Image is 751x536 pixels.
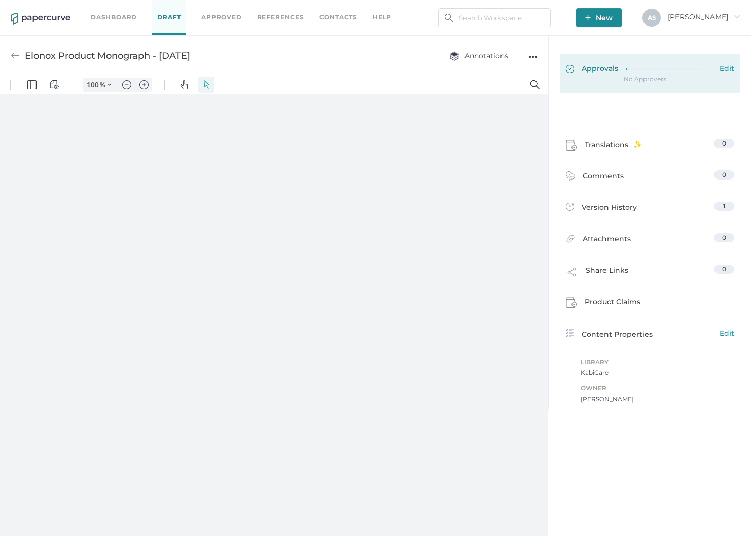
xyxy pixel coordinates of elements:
[566,139,734,154] a: Translations0
[566,328,734,340] a: Content PropertiesEdit
[373,12,391,23] div: help
[528,50,538,64] div: ●●●
[566,296,734,311] a: Product Claims
[566,202,734,216] a: Version History1
[24,1,40,17] button: Panel
[733,13,740,20] i: arrow_right
[581,356,734,368] span: Library
[136,2,152,16] button: Zoom in
[586,265,628,284] span: Share Links
[668,12,740,21] span: [PERSON_NAME]
[566,171,575,183] img: comment-icon.4fbda5a2.svg
[581,383,734,394] span: Owner
[585,15,591,20] img: plus-white.e19ec114.svg
[91,12,137,23] a: Dashboard
[560,54,740,93] a: ApprovalsEdit
[566,140,577,151] img: claims-icon.71597b81.svg
[198,1,214,17] button: Select
[139,5,149,14] img: default-plus.svg
[582,202,637,216] span: Version History
[438,8,551,27] input: Search Workspace
[201,12,241,23] a: Approved
[449,51,459,61] img: annotation-layers.cc6d0e6b.svg
[119,2,135,16] button: Zoom out
[11,51,20,60] img: back-arrow-grey.72011ae3.svg
[25,46,190,65] div: Elonox Product Monograph - [DATE]
[50,5,59,14] img: default-viewcontrols.svg
[566,329,574,337] img: content-properties-icon.34d20aed.svg
[583,170,624,186] span: Comments
[566,297,577,308] img: claims-icon.71597b81.svg
[108,7,112,11] img: chevron.svg
[46,1,62,17] button: View Controls
[100,5,105,13] span: %
[566,328,734,340] div: Content Properties
[566,266,578,281] img: share-link-icon.af96a55c.svg
[720,328,734,339] span: Edit
[722,171,726,178] span: 0
[176,1,192,17] button: Pan
[722,139,726,147] span: 0
[566,203,574,213] img: versions-icon.ee5af6b0.svg
[566,65,574,73] img: approved-green.0ec1cafe.svg
[445,14,453,22] img: search.bf03fe8b.svg
[585,139,642,154] span: Translations
[319,12,357,23] a: Contacts
[202,5,211,14] img: default-select.svg
[27,5,37,14] img: default-leftsidepanel.svg
[722,234,726,241] span: 0
[566,233,734,249] a: Attachments0
[527,1,543,17] button: Search
[566,265,734,284] a: Share Links0
[566,234,575,246] img: attachments-icon.0dd0e375.svg
[722,265,726,273] span: 0
[257,12,304,23] a: References
[122,5,131,14] img: default-minus.svg
[449,51,508,60] span: Annotations
[581,394,734,404] span: [PERSON_NAME]
[11,13,70,25] img: papercurve-logo-colour.7244d18c.svg
[720,64,734,75] span: Edit
[576,8,622,27] button: New
[648,14,656,21] span: A S
[581,368,734,378] span: KabiCare
[585,8,613,27] span: New
[566,64,618,75] span: Approvals
[583,233,631,249] span: Attachments
[530,5,540,14] img: default-magnifying-glass.svg
[84,5,100,14] input: Set zoom
[566,170,734,186] a: Comments0
[439,46,518,65] button: Annotations
[180,5,189,14] img: default-pan.svg
[723,202,725,210] span: 1
[585,296,640,311] span: Product Claims
[101,2,118,16] button: Zoom Controls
